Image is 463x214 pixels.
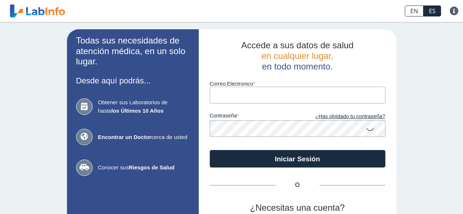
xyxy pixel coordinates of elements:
[98,98,190,115] span: Obtener sus Laboratorios de hasta
[261,51,333,61] span: en cualquier lugar,
[210,203,385,213] h2: ¿Necesitas una cuenta?
[241,40,354,50] span: Accede a sus datos de salud
[423,5,441,16] a: ES
[129,164,175,170] b: Riesgos de Salud
[111,108,164,114] b: los Últimos 10 Años
[210,113,298,121] label: contraseña
[262,61,333,71] span: en todo momento.
[298,113,385,121] a: ¿Has olvidado tu contraseña?
[405,5,423,16] a: EN
[98,164,190,172] span: Conocer sus
[210,81,385,87] label: Correo Electronico
[210,150,385,168] button: Iniciar Sesión
[98,133,190,142] span: cerca de usted
[98,134,152,140] b: Encontrar un Doctor
[76,35,190,67] h2: Todas sus necesidades de atención médica, en un solo lugar.
[276,181,320,189] span: O
[76,76,190,85] h3: Desde aquí podrás...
